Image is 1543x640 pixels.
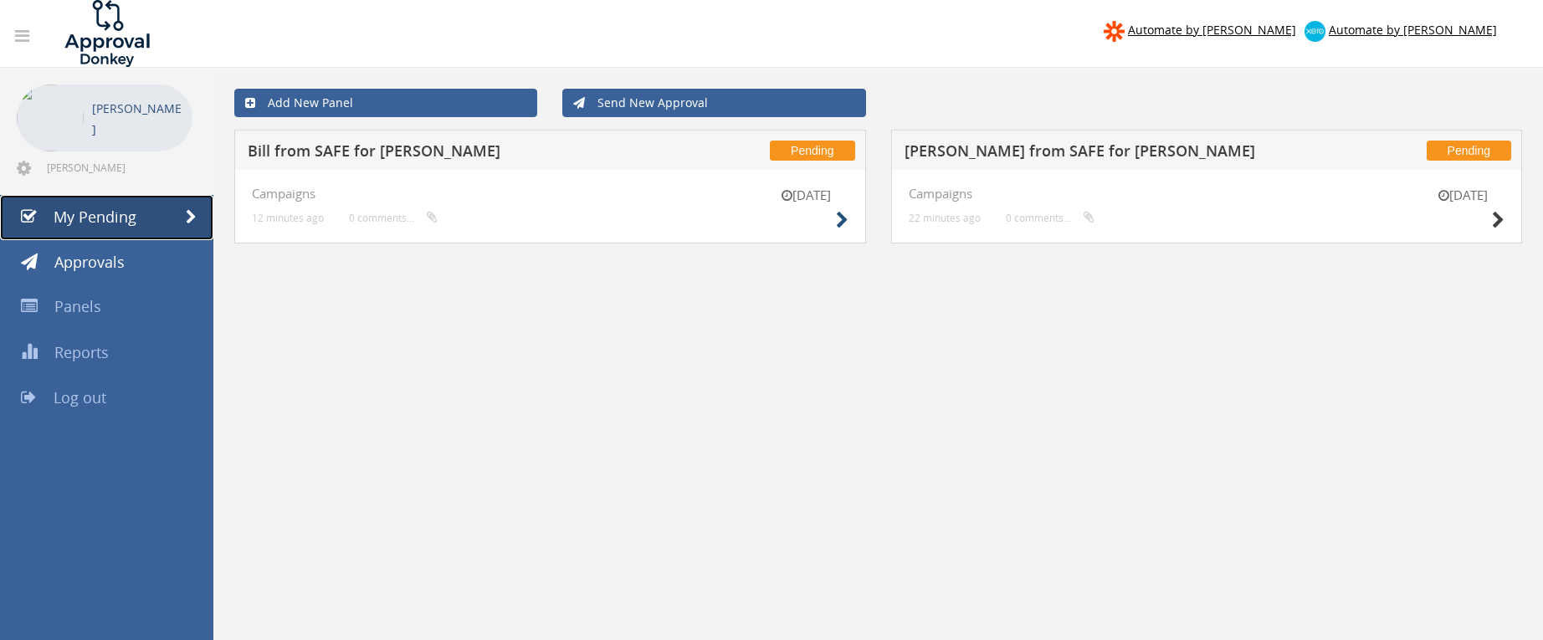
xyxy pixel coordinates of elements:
h5: [PERSON_NAME] from SAFE for [PERSON_NAME] [905,143,1328,164]
span: Panels [54,296,101,316]
span: Approvals [54,252,125,272]
img: xero-logo.png [1305,21,1325,42]
h4: Campaigns [252,187,848,201]
span: Reports [54,342,109,362]
span: Pending [770,141,854,161]
a: Add New Panel [234,89,537,117]
span: Pending [1427,141,1511,161]
span: My Pending [54,207,136,227]
small: 22 minutes ago [909,212,981,224]
h5: Bill from SAFE for [PERSON_NAME] [248,143,671,164]
small: 12 minutes ago [252,212,324,224]
span: Automate by [PERSON_NAME] [1329,22,1497,38]
small: [DATE] [765,187,848,204]
a: Send New Approval [562,89,865,117]
span: Automate by [PERSON_NAME] [1128,22,1296,38]
small: 0 comments... [349,212,438,224]
span: Log out [54,387,106,407]
span: [PERSON_NAME][EMAIL_ADDRESS][DOMAIN_NAME] [47,161,189,174]
img: zapier-logomark.png [1104,21,1125,42]
p: [PERSON_NAME] [92,98,184,140]
small: 0 comments... [1006,212,1094,224]
small: [DATE] [1421,187,1505,204]
h4: Campaigns [909,187,1505,201]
